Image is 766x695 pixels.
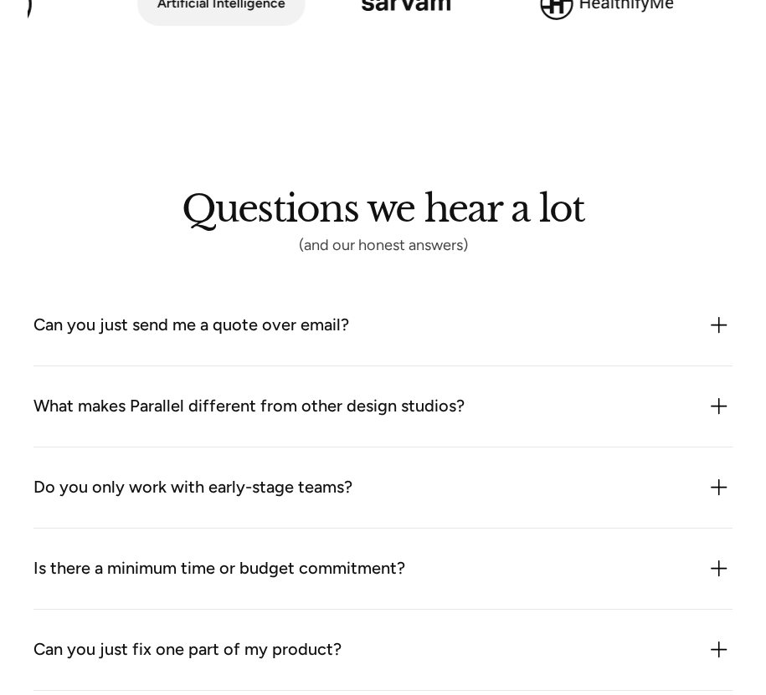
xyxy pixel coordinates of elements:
[33,555,405,582] div: Is there a minimum time or budget commitment?
[33,393,465,420] div: What makes Parallel different from other design studios?
[33,312,349,339] div: Can you just send me a quote over email?
[33,636,342,663] div: Can you just fix one part of my product?
[182,196,585,233] h2: Questions we hear a lot
[33,474,352,501] div: Do you only work with early-stage teams?
[182,240,585,251] div: (and our honest answers)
